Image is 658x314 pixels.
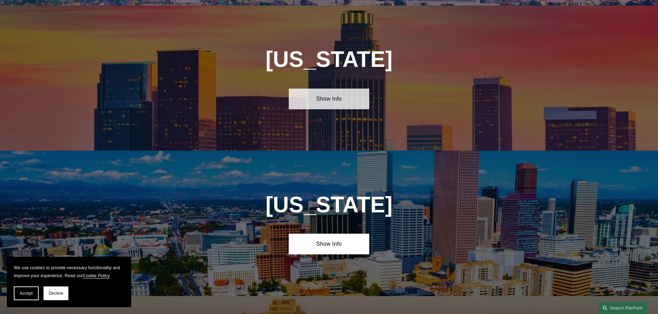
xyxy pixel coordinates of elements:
[44,286,68,300] button: Decline
[14,264,124,280] p: We use cookies to provide necessary functionality and improve your experience. Read our .
[7,257,131,307] section: Cookie banner
[599,302,647,314] a: Search this site
[289,234,369,254] a: Show Info
[228,47,430,72] h1: [US_STATE]
[289,89,369,109] a: Show Info
[49,291,63,296] span: Decline
[228,192,430,217] h1: [US_STATE]
[14,286,39,300] button: Accept
[83,273,109,278] a: Cookie Policy
[20,291,33,296] span: Accept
